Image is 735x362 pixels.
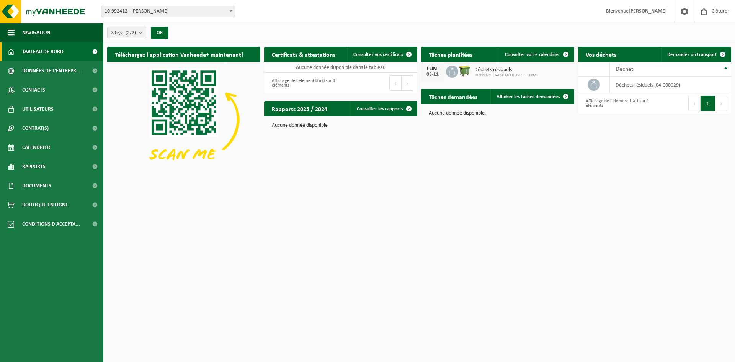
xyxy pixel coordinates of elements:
[22,42,64,61] span: Tableau de bord
[151,27,168,39] button: OK
[107,27,146,38] button: Site(s)(2/2)
[264,62,417,73] td: Aucune donnée disponible dans le tableau
[497,94,560,99] span: Afficher les tâches demandées
[22,195,68,215] span: Boutique en ligne
[22,176,51,195] span: Documents
[22,23,50,42] span: Navigation
[4,345,128,362] iframe: chat widget
[610,77,731,93] td: déchets résiduels (04-000029)
[425,66,440,72] div: LUN.
[111,27,136,39] span: Site(s)
[616,66,633,72] span: Déchet
[582,95,651,112] div: Affichage de l'élément 1 à 1 sur 1 éléments
[351,101,416,116] a: Consulter les rapports
[458,64,471,77] img: WB-1100-HPE-GN-50
[347,47,416,62] a: Consulter vos certificats
[474,67,538,73] span: Déchets résiduels
[661,47,730,62] a: Demander un transport
[126,30,136,35] count: (2/2)
[688,96,701,111] button: Previous
[629,8,667,14] strong: [PERSON_NAME]
[429,111,567,116] p: Aucune donnée disponible.
[22,119,49,138] span: Contrat(s)
[22,215,80,234] span: Conditions d'accepta...
[499,47,573,62] a: Consulter votre calendrier
[402,75,413,91] button: Next
[264,101,335,116] h2: Rapports 2025 / 2024
[421,47,480,62] h2: Tâches planifiées
[101,6,235,17] span: 10-992412 - OLIVIER DAGNEAUX - FOURBECHIES
[425,72,440,77] div: 03-11
[22,157,46,176] span: Rapports
[701,96,715,111] button: 1
[389,75,402,91] button: Previous
[490,89,573,104] a: Afficher les tâches demandées
[667,52,717,57] span: Demander un transport
[22,61,81,80] span: Données de l'entrepr...
[264,47,343,62] h2: Certificats & attestations
[272,123,410,128] p: Aucune donnée disponible
[268,75,337,92] div: Affichage de l'élément 0 à 0 sur 0 éléments
[107,62,260,177] img: Download de VHEPlus App
[578,47,624,62] h2: Vos déchets
[505,52,560,57] span: Consulter votre calendrier
[107,47,251,62] h2: Téléchargez l'application Vanheede+ maintenant!
[22,100,54,119] span: Utilisateurs
[715,96,727,111] button: Next
[421,89,485,104] h2: Tâches demandées
[474,73,538,78] span: 10-991329 - DAGNEAUX OLIVIER - FERME
[22,138,50,157] span: Calendrier
[353,52,403,57] span: Consulter vos certificats
[22,80,45,100] span: Contacts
